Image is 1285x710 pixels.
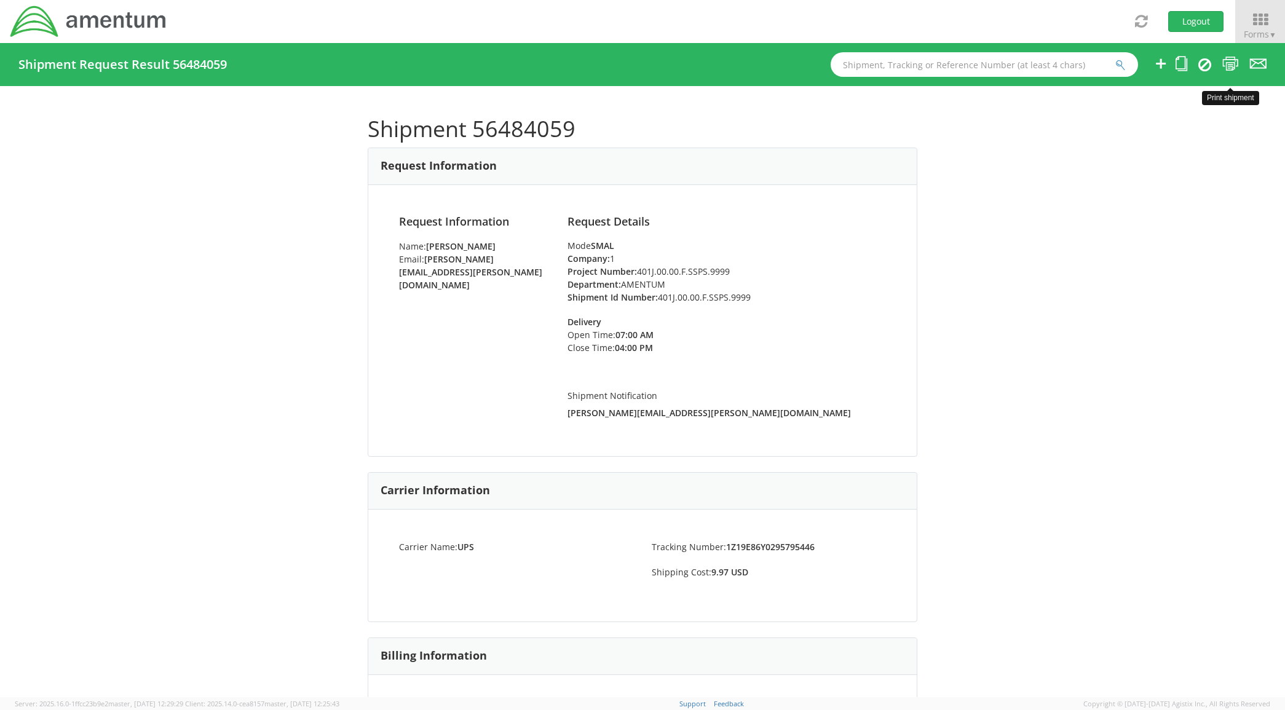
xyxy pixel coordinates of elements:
[381,650,487,662] h3: Billing Information
[399,253,542,291] strong: [PERSON_NAME][EMAIL_ADDRESS][PERSON_NAME][DOMAIN_NAME]
[642,566,895,578] li: Shipping Cost:
[1202,91,1259,105] div: Print shipment
[726,541,815,553] strong: 1Z19E86Y0295795446
[642,540,895,553] li: Tracking Number:
[567,252,886,265] li: 1
[1168,11,1224,32] button: Logout
[399,253,549,291] li: Email:
[567,240,886,252] div: Mode
[185,699,339,708] span: Client: 2025.14.0-cea8157
[567,266,637,277] strong: Project Number:
[457,541,474,553] strong: UPS
[567,265,886,278] li: 401J.00.00.F.SSPS.9999
[567,278,621,290] strong: Department:
[18,58,227,71] h4: Shipment Request Result 56484059
[264,699,339,708] span: master, [DATE] 12:25:43
[399,216,549,228] h4: Request Information
[615,329,654,341] strong: 07:00 AM
[567,341,691,354] li: Close Time:
[567,291,658,303] strong: Shipment Id Number:
[426,240,496,252] strong: [PERSON_NAME]
[567,291,886,304] li: 401J.00.00.F.SSPS.9999
[108,699,183,708] span: master, [DATE] 12:29:29
[399,240,549,253] li: Name:
[1244,28,1276,40] span: Forms
[615,342,653,353] strong: 04:00 PM
[1083,699,1270,709] span: Copyright © [DATE]-[DATE] Agistix Inc., All Rights Reserved
[390,540,642,553] li: Carrier Name:
[9,4,168,39] img: dyn-intl-logo-049831509241104b2a82.png
[567,391,886,400] h5: Shipment Notification
[567,253,610,264] strong: Company:
[15,699,183,708] span: Server: 2025.16.0-1ffcc23b9e2
[567,278,886,291] li: AMENTUM
[381,160,497,172] h3: Request Information
[567,316,601,328] strong: Delivery
[567,407,851,419] strong: [PERSON_NAME][EMAIL_ADDRESS][PERSON_NAME][DOMAIN_NAME]
[711,566,748,578] strong: 9.97 USD
[831,52,1138,77] input: Shipment, Tracking or Reference Number (at least 4 chars)
[1269,30,1276,40] span: ▼
[679,699,706,708] a: Support
[567,328,691,341] li: Open Time:
[368,117,917,141] h1: Shipment 56484059
[567,216,886,228] h4: Request Details
[381,484,490,497] h3: Carrier Information
[591,240,614,251] strong: SMAL
[714,699,744,708] a: Feedback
